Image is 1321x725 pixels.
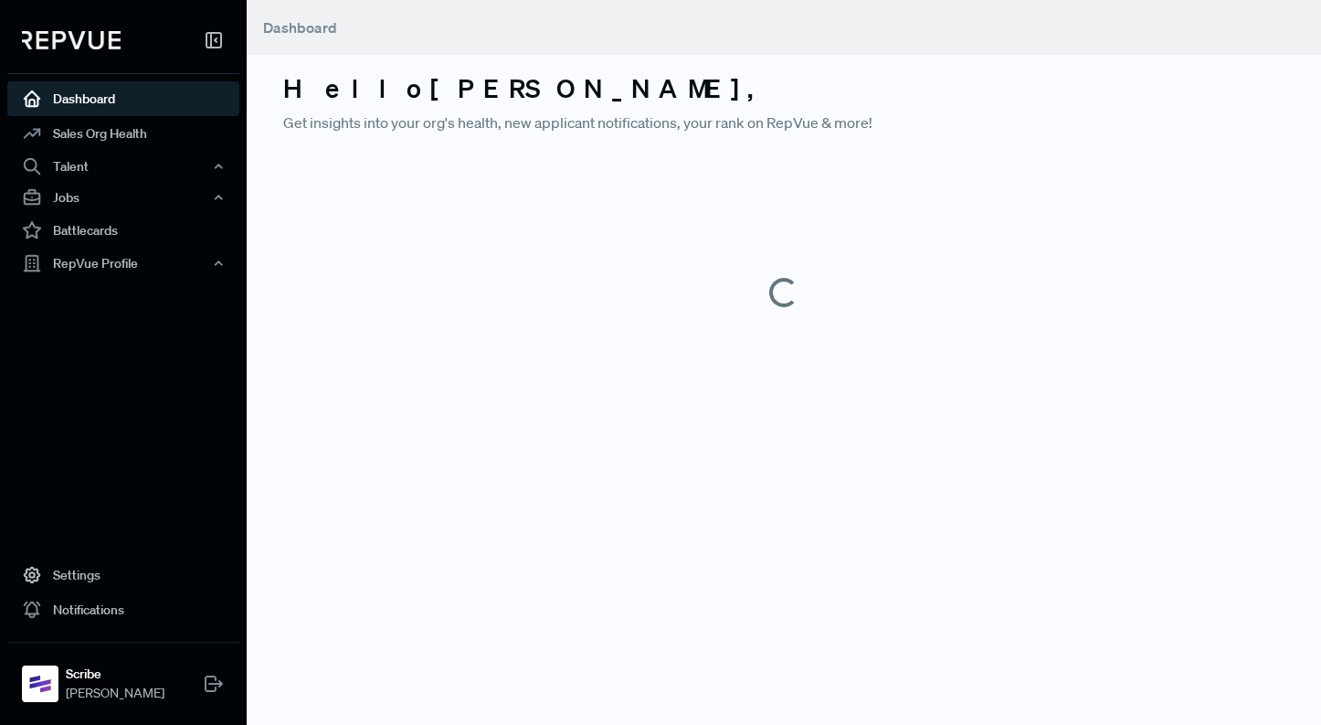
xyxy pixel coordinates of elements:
button: Jobs [7,182,239,213]
a: Battlecards [7,213,239,248]
span: Dashboard [263,18,337,37]
button: Talent [7,151,239,182]
p: Get insights into your org's health, new applicant notifications, your rank on RepVue & more! [283,112,1284,133]
button: RepVue Profile [7,248,239,279]
a: Settings [7,558,239,592]
img: RepVue [22,31,121,49]
a: Dashboard [7,81,239,116]
img: Scribe [26,669,55,698]
a: Notifications [7,592,239,627]
strong: Scribe [66,665,164,684]
a: ScribeScribe[PERSON_NAME] [7,642,239,710]
span: [PERSON_NAME] [66,684,164,703]
h3: Hello [PERSON_NAME] , [283,73,1284,104]
a: Sales Org Health [7,116,239,151]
